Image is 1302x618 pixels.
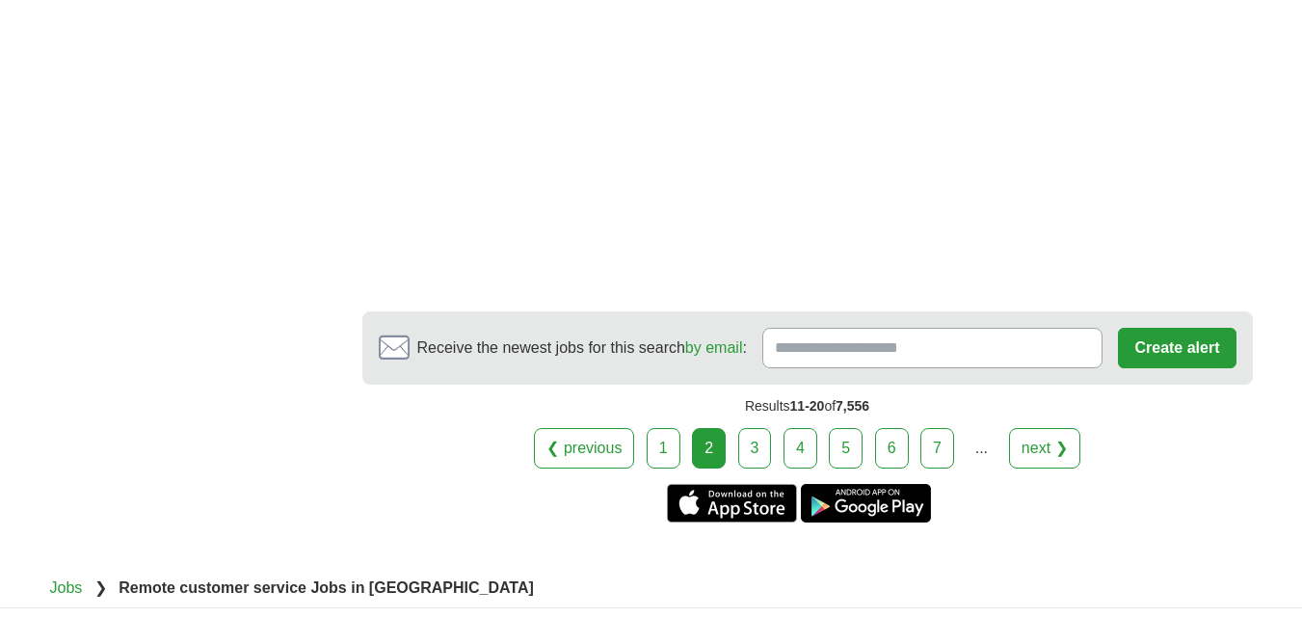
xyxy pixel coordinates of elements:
[94,579,107,596] span: ❯
[790,398,825,414] span: 11-20
[920,428,954,469] a: 7
[667,484,797,523] a: Get the iPhone app
[534,428,634,469] a: ❮ previous
[1118,328,1236,368] button: Create alert
[647,428,680,469] a: 1
[962,429,1000,468] div: ...
[685,339,743,356] a: by email
[829,428,863,469] a: 5
[836,398,869,414] span: 7,556
[50,579,83,596] a: Jobs
[362,385,1253,428] div: Results of
[119,579,534,596] strong: Remote customer service Jobs in [GEOGRAPHIC_DATA]
[801,484,931,523] a: Get the Android app
[692,428,726,469] div: 2
[738,428,772,469] a: 3
[417,336,747,360] span: Receive the newest jobs for this search :
[875,428,909,469] a: 6
[1009,428,1080,469] a: next ❯
[784,428,817,469] a: 4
